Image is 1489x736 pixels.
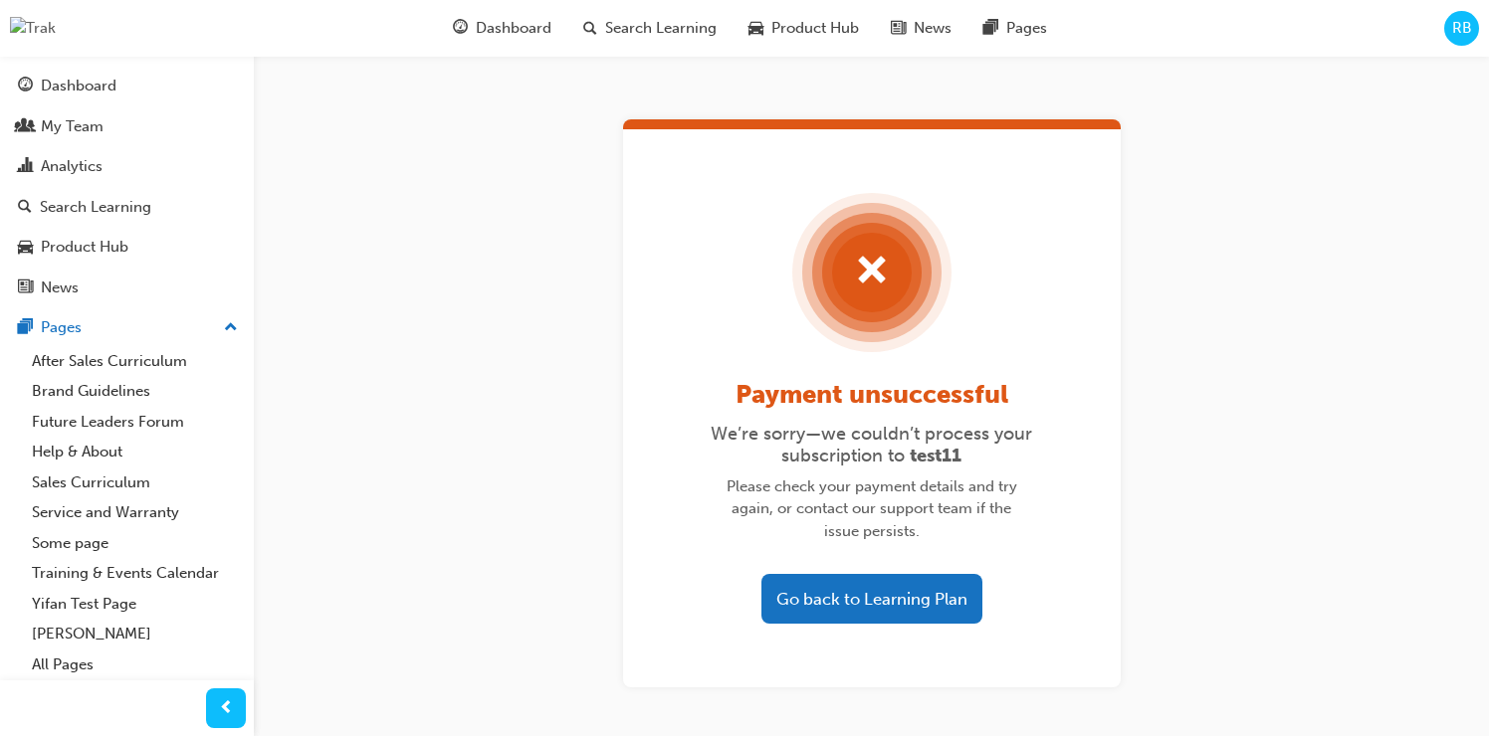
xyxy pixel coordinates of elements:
[24,467,246,498] a: Sales Curriculum
[733,8,875,49] a: car-iconProduct Hub
[18,158,33,176] span: chart-icon
[41,236,128,259] div: Product Hub
[18,279,33,297] span: news-icon
[18,319,33,337] span: pages-icon
[24,589,246,620] a: Yifan Test Page
[476,17,551,40] span: Dashboard
[24,558,246,589] a: Training & Events Calendar
[1444,11,1479,46] button: RB
[24,437,246,467] a: Help & About
[41,276,79,299] div: News
[8,108,246,145] a: My Team
[437,8,567,49] a: guage-iconDashboard
[8,309,246,346] button: Pages
[8,68,246,104] a: Dashboard
[875,8,967,49] a: news-iconNews
[219,696,234,721] span: prev-icon
[748,16,763,41] span: car-icon
[605,17,717,40] span: Search Learning
[761,574,982,624] button: Go back to Learning Plan
[24,649,246,680] a: All Pages
[8,229,246,266] a: Product Hub
[18,239,33,257] span: car-icon
[18,118,33,136] span: people-icon
[453,16,468,41] span: guage-icon
[41,115,104,138] div: My Team
[771,17,859,40] span: Product Hub
[1452,17,1472,40] span: RB
[24,528,246,559] a: Some page
[891,16,906,41] span: news-icon
[40,196,151,219] div: Search Learning
[8,148,246,185] a: Analytics
[24,346,246,377] a: After Sales Curriculum
[41,316,82,339] div: Pages
[8,189,246,226] a: Search Learning
[983,16,998,41] span: pages-icon
[567,8,733,49] a: search-iconSearch Learning
[914,17,952,40] span: News
[24,619,246,649] a: [PERSON_NAME]
[224,315,238,341] span: up-icon
[18,199,32,217] span: search-icon
[41,155,103,178] div: Analytics
[8,270,246,306] a: News
[24,376,246,407] a: Brand Guidelines
[18,78,33,95] span: guage-icon
[719,475,1025,543] span: Please check your payment details and try again, or contact our support team if the issue persists.
[10,17,56,40] img: Trak
[41,75,116,97] div: Dashboard
[671,384,1073,407] span: Payment unsuccessful
[24,497,246,528] a: Service and Warranty
[671,423,1073,467] span: We’re sorry—we couldn’t process your subscription to
[8,64,246,309] button: DashboardMy TeamAnalyticsSearch LearningProduct HubNews
[910,445,961,466] span: test11
[583,16,597,41] span: search-icon
[1006,17,1047,40] span: Pages
[854,259,890,287] span: cross-icon
[24,407,246,438] a: Future Leaders Forum
[967,8,1063,49] a: pages-iconPages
